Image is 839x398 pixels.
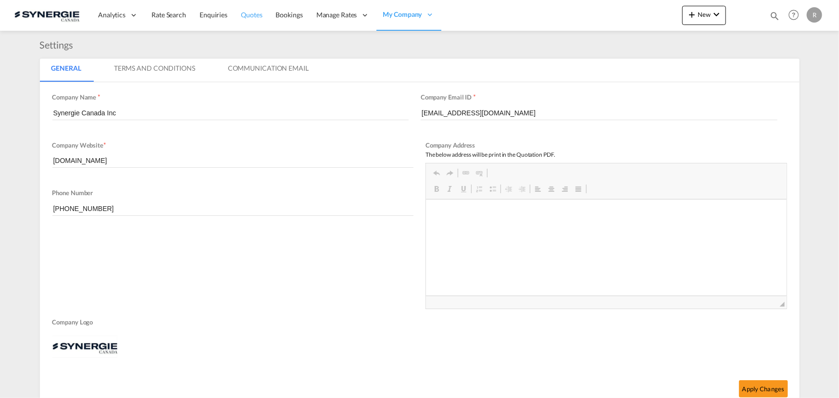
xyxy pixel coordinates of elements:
md-icon: icon-chevron-down [711,9,722,20]
span: My Company [383,10,422,19]
img: 1f56c880d42311ef80fc7dca854c8e59.png [14,4,79,26]
div: R [807,7,822,23]
span: Phone Number [52,189,93,197]
button: Apply Changes [739,380,788,398]
div: Help [786,7,807,24]
a: Insert/Remove Bulleted List [486,183,500,195]
div: Settings [40,38,78,51]
span: Quotes [241,11,262,19]
md-tab-item: Communication Email [216,59,320,82]
span: Manage Rates [316,10,357,20]
md-icon: icon-plus 400-fg [686,9,698,20]
md-pagination-wrapper: Use the left and right arrow keys to navigate between tabs [40,59,330,82]
a: Increase Indent [515,183,529,195]
a: Italic (Ctrl+I) [443,183,457,195]
a: Underline (Ctrl+U) [457,183,470,195]
a: Insert/Remove Numbered List [473,183,486,195]
input: Enter Email ID [421,106,777,120]
a: Align Left [531,183,545,195]
input: Phone Number [52,201,414,216]
span: Resize [780,302,785,307]
a: Align Right [558,183,572,195]
md-icon: icon-magnify [769,11,780,21]
span: Company Website [52,141,104,149]
span: Company Name [52,93,97,101]
iframe: Editor, editor2 [426,199,787,296]
span: Bookings [276,11,303,19]
div: icon-magnify [769,11,780,25]
a: Bold (Ctrl+B) [430,183,443,195]
md-tab-item: Terms And Conditions [102,59,207,82]
span: Help [786,7,802,23]
span: Company Address [426,141,476,149]
a: Centre [545,183,558,195]
a: Unlink [473,167,486,179]
button: icon-plus 400-fgNewicon-chevron-down [682,6,726,25]
input: Enter Company name [52,106,409,120]
span: Company Email ID [421,93,472,101]
span: Analytics [98,10,125,20]
span: The below address will be print in the Quotation PDF. [426,151,555,158]
md-tab-item: General [40,59,93,82]
span: New [686,11,722,18]
span: Rate Search [151,11,186,19]
a: Undo (Ctrl+Z) [430,167,443,179]
a: Link (Ctrl+K) [459,167,473,179]
a: Justify [572,183,585,195]
span: Enquiries [200,11,227,19]
a: Redo (Ctrl+Y) [443,167,457,179]
span: Company Logo [52,318,782,329]
input: Enter Company Website [52,153,414,168]
a: Decrease Indent [502,183,515,195]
